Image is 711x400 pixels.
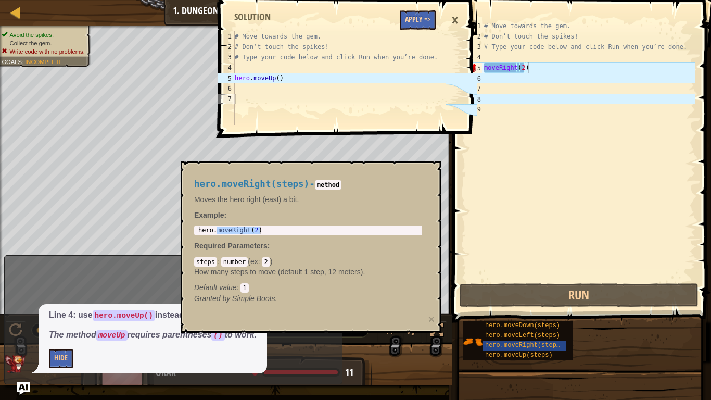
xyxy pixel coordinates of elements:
[218,63,235,73] div: 4
[268,242,270,250] span: :
[221,257,248,267] code: number
[485,332,560,339] span: hero.moveLeft(steps)
[485,352,553,359] span: hero.moveUp(steps)
[10,48,85,55] span: Write code with no problems.
[240,283,248,293] code: 1
[25,58,63,65] span: Incomplete
[194,283,237,292] span: Default value
[2,47,84,56] li: Write code with no problems.
[315,180,341,190] code: method
[194,211,224,219] span: Example
[194,256,422,293] div: ( )
[2,58,22,65] span: Goals
[229,10,276,24] div: Solution
[400,10,436,30] button: Apply =>
[194,257,217,267] code: steps
[218,42,235,52] div: 2
[2,39,84,47] li: Collect the gem.
[218,52,235,63] div: 3
[194,179,422,189] h4: -
[22,58,25,65] span: :
[467,83,484,94] div: 7
[218,31,235,42] div: 1
[218,73,235,83] div: 5
[5,355,26,373] img: AI
[93,310,155,321] code: hero.moveUp()
[49,330,257,339] em: The method requires parentheses to work.
[17,382,30,395] button: Ask AI
[467,94,484,104] div: 8
[467,63,484,73] div: 5
[467,73,484,83] div: 6
[460,283,699,307] button: Run
[194,294,232,303] span: Granted by
[467,42,484,52] div: 3
[467,52,484,63] div: 4
[467,21,484,31] div: 1
[194,242,268,250] span: Required Parameters
[467,31,484,42] div: 2
[194,179,309,189] span: hero.moveRight(steps)
[485,322,560,329] span: hero.moveDown(steps)
[194,211,226,219] strong: :
[258,257,262,266] span: :
[428,314,435,324] button: ×
[96,330,128,341] code: moveUp
[485,342,564,349] span: hero.moveRight(steps)
[10,40,52,46] span: Collect the gem.
[194,194,422,205] p: Moves the hero right (east) a bit.
[446,8,464,32] div: ×
[467,104,484,115] div: 9
[2,31,84,39] li: Avoid the spikes.
[217,257,221,266] span: :
[10,31,54,38] span: Avoid the spikes.
[218,94,235,104] div: 7
[218,83,235,94] div: 6
[194,294,277,303] em: Simple Boots.
[194,267,422,277] p: How many steps to move (default 1 step, 12 meters).
[250,257,258,266] span: ex
[262,257,270,267] code: 2
[211,330,224,341] code: ()
[49,309,257,321] p: Line 4: use instead of
[49,349,73,368] button: Hide
[237,283,241,292] span: :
